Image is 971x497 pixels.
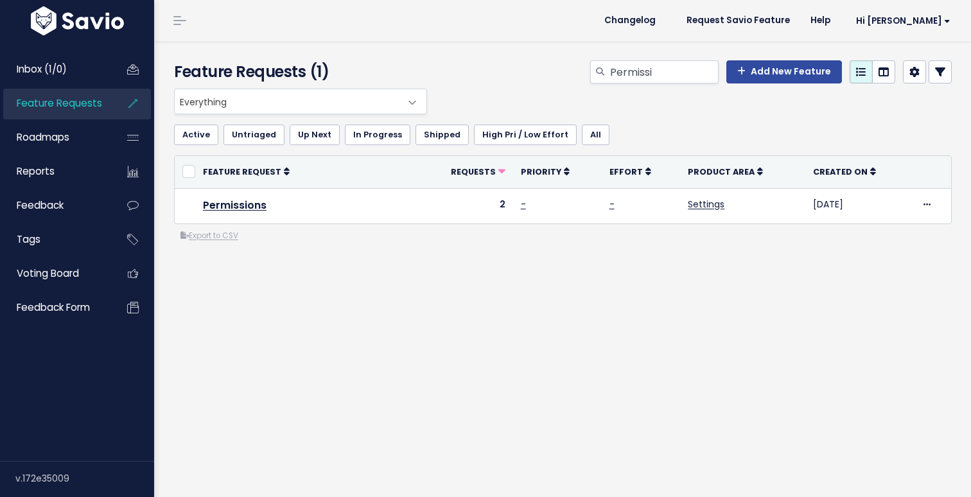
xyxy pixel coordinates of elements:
a: All [582,125,609,145]
h4: Feature Requests (1) [174,60,421,83]
a: Feature Requests [3,89,107,118]
a: Up Next [290,125,340,145]
a: Feature Request [203,165,290,178]
a: Export to CSV [180,231,238,241]
a: Created On [813,165,876,178]
a: Request Savio Feature [676,11,800,30]
input: Search features... [609,60,719,83]
span: Voting Board [17,266,79,280]
div: v.172e35009 [15,462,154,495]
a: In Progress [345,125,410,145]
a: Active [174,125,218,145]
td: [DATE] [805,188,913,223]
a: Hi [PERSON_NAME] [841,11,961,31]
a: Priority [521,165,570,178]
span: Everything [175,89,401,114]
a: Voting Board [3,259,107,288]
a: Feedback [3,191,107,220]
td: 2 [417,188,513,223]
a: Feedback form [3,293,107,322]
a: Reports [3,157,107,186]
span: Everything [174,89,427,114]
a: Help [800,11,841,30]
span: Feedback form [17,301,90,314]
span: Feature Request [203,166,281,177]
img: logo-white.9d6f32f41409.svg [28,6,127,35]
a: Tags [3,225,107,254]
a: Product Area [688,165,763,178]
a: Effort [609,165,651,178]
span: Feature Requests [17,96,102,110]
ul: Filter feature requests [174,125,952,145]
span: Reports [17,164,55,178]
span: Created On [813,166,868,177]
a: Permissions [203,198,267,213]
a: Settings [688,198,724,211]
a: Shipped [416,125,469,145]
span: Inbox (1/0) [17,62,67,76]
span: Hi [PERSON_NAME] [856,16,950,26]
span: Requests [451,166,496,177]
span: Feedback [17,198,64,212]
span: Product Area [688,166,755,177]
span: Effort [609,166,643,177]
span: Priority [521,166,561,177]
a: Inbox (1/0) [3,55,107,84]
span: Changelog [604,16,656,25]
a: Add New Feature [726,60,842,83]
a: - [521,198,526,211]
a: Untriaged [223,125,284,145]
span: Tags [17,232,40,246]
a: High Pri / Low Effort [474,125,577,145]
a: Requests [451,165,505,178]
span: Roadmaps [17,130,69,144]
a: - [609,198,615,211]
a: Roadmaps [3,123,107,152]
